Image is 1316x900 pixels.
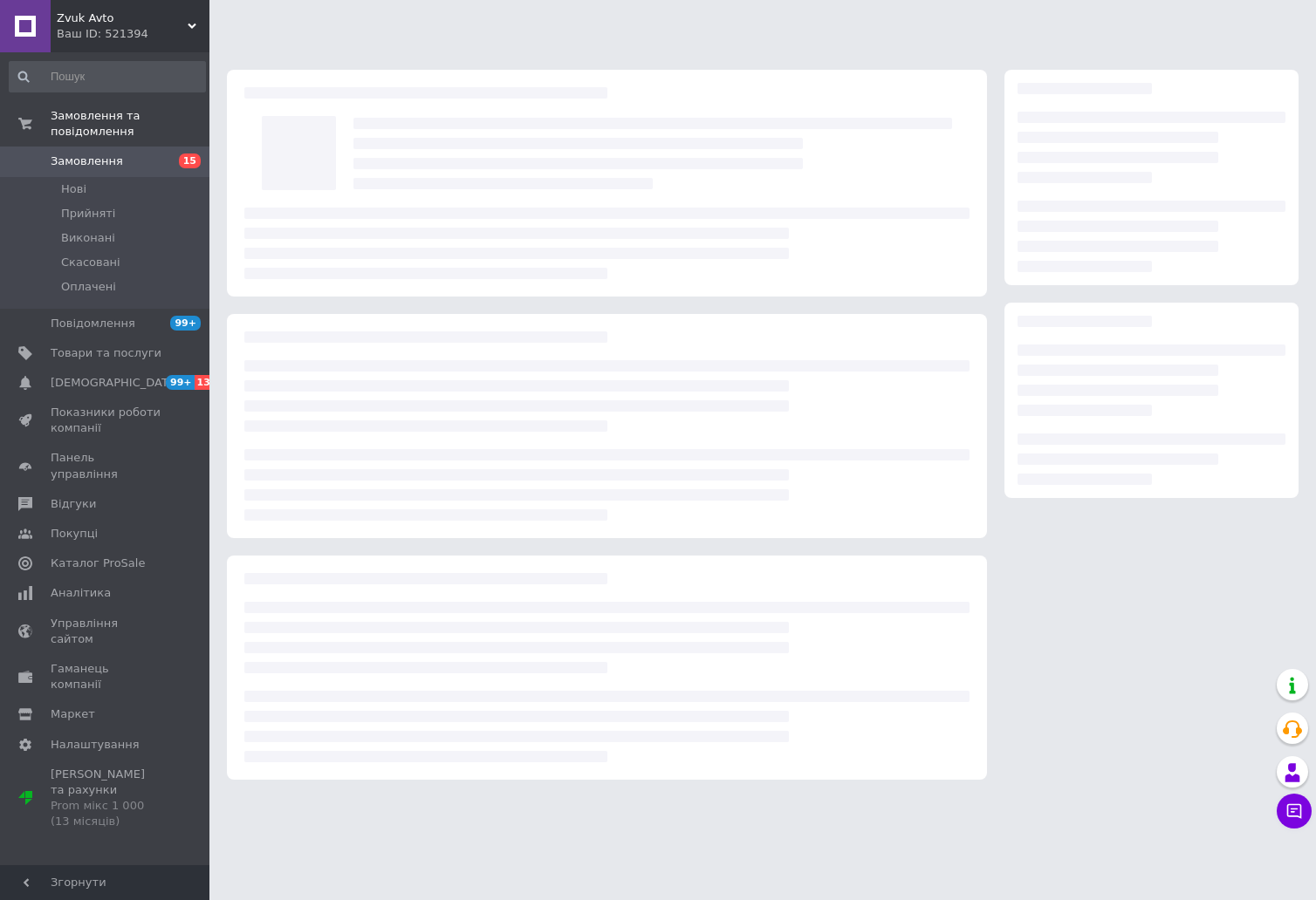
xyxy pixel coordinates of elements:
span: Повідомлення [51,316,135,331]
span: Управління сайтом [51,616,161,647]
span: Скасовані [61,255,120,270]
span: Гаманець компанії [51,661,161,692]
span: Аналітика [51,585,111,601]
span: 15 [179,153,201,168]
span: Замовлення та повідомлення [51,108,209,140]
button: Чат з покупцем [1277,794,1312,828]
span: 99+ [170,316,201,331]
span: Панель управління [51,450,161,481]
div: Ваш ID: 521394 [57,26,209,42]
span: Виконані [61,230,115,246]
span: Налаштування [51,737,140,753]
span: [DEMOGRAPHIC_DATA] [51,375,180,391]
span: Маркет [51,706,95,722]
span: Оплачені [61,279,116,295]
span: Показники роботи компанії [51,405,161,436]
input: Пошук [9,61,206,92]
span: Замовлення [51,153,123,169]
span: Zvuk Avto [57,10,188,26]
span: Каталог ProSale [51,556,145,571]
span: Прийняті [61,206,115,222]
div: Prom мікс 1 000 (13 місяців) [51,798,161,829]
span: [PERSON_NAME] та рахунки [51,767,161,830]
span: Нові [61,181,86,197]
span: Покупці [51,526,98,542]
span: Відгуки [51,496,96,512]
span: 99+ [166,375,195,390]
span: Товари та послуги [51,345,161,361]
span: 13 [195,375,215,390]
